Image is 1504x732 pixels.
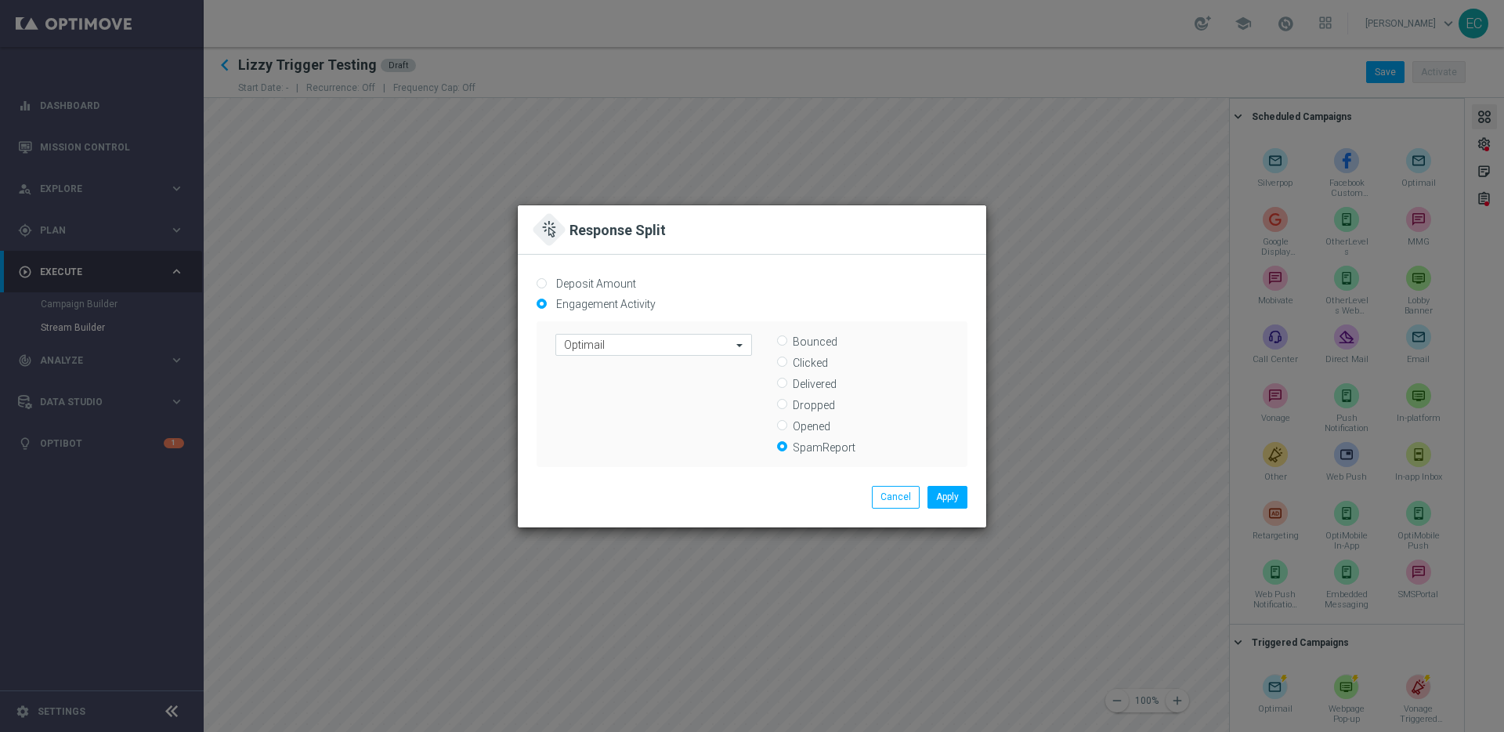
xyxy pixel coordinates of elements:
[552,297,656,311] label: Engagement Activity
[927,486,967,508] button: Apply
[793,397,949,412] label: Dropped
[872,486,920,508] button: Cancel
[793,355,949,370] label: Clicked
[793,334,949,349] label: Bounced
[793,440,949,455] label: SpamReport
[552,277,636,291] label: Deposit Amount
[569,221,666,242] h2: Response Split
[540,221,557,237] img: cursor-default-click-outline.svg
[793,376,949,391] label: Delivered
[793,419,949,433] label: Opened
[555,334,752,356] ng-select: Optimail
